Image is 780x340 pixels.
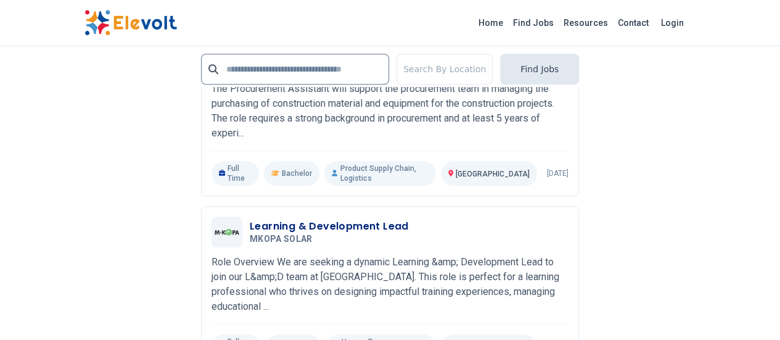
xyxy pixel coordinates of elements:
a: Resources [559,13,613,33]
span: Bachelor [282,168,312,178]
p: [DATE] [547,168,569,178]
iframe: Chat Widget [718,281,780,340]
p: Full Time [211,161,259,186]
h3: Learning & Development Lead [250,219,409,234]
a: Login [654,10,691,35]
span: MKOPA SOLAR [250,234,313,245]
a: Contact [613,13,654,33]
img: Elevolt [84,10,177,36]
span: [GEOGRAPHIC_DATA] [456,170,530,178]
p: Role Overview We are seeking a dynamic Learning &amp; Development Lead to join our L&amp;D team a... [211,255,569,314]
button: Find Jobs [500,54,579,85]
img: MKOPA SOLAR [215,229,239,235]
a: Home [474,13,508,33]
a: Burhani EngineersProcurement AssistantBurhani EngineersThe Procurement Assistant will support the... [211,43,569,186]
p: Product Supply Chain, Logistics [324,161,436,186]
a: Find Jobs [508,13,559,33]
p: The Procurement Assistant will support the procurement team in managing the purchasing of constru... [211,81,569,141]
